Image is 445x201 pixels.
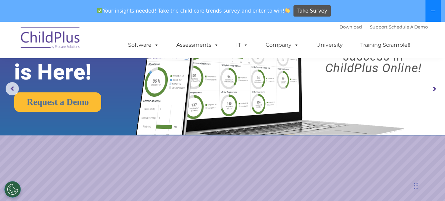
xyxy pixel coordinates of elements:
[230,38,255,52] a: IT
[4,181,21,198] button: Cookies Settings
[370,24,387,29] a: Support
[297,5,327,17] span: Take Survey
[310,38,349,52] a: University
[337,129,445,201] iframe: Chat Widget
[259,38,305,52] a: Company
[339,24,428,29] font: |
[354,38,417,52] a: Training Scramble!!
[293,5,331,17] a: Take Survey
[389,24,428,29] a: Schedule A Demo
[170,38,225,52] a: Assessments
[92,44,112,49] span: Last name
[339,24,362,29] a: Download
[414,176,418,196] div: Drag
[307,16,439,74] rs-layer: Boost your productivity and streamline your success in ChildPlus Online!
[14,11,156,84] rs-layer: The Future of ChildPlus is Here!
[95,4,293,17] span: Your insights needed! Take the child care trends survey and enter to win!
[14,92,101,112] a: Request a Demo
[285,8,290,13] img: 👏
[18,22,84,55] img: ChildPlus by Procare Solutions
[97,8,102,13] img: ✅
[121,38,165,52] a: Software
[92,71,120,76] span: Phone number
